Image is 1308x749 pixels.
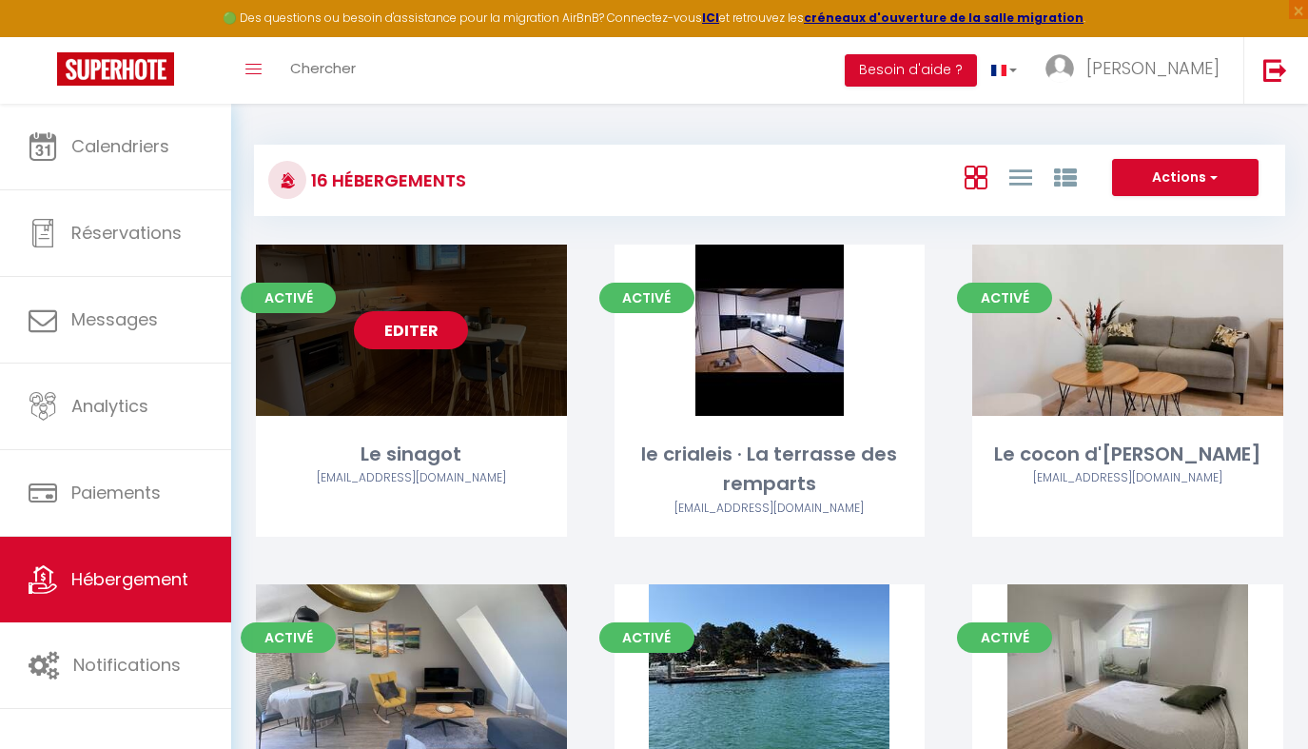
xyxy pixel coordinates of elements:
[1112,159,1259,197] button: Actions
[702,10,719,26] a: ICI
[845,54,977,87] button: Besoin d'aide ?
[241,283,336,313] span: Activé
[71,567,188,591] span: Hébergement
[804,10,1083,26] a: créneaux d'ouverture de la salle migration
[71,394,148,418] span: Analytics
[957,622,1052,653] span: Activé
[73,653,181,677] span: Notifications
[71,481,161,504] span: Paiements
[1031,37,1243,104] a: ... [PERSON_NAME]
[1009,161,1032,192] a: Vue en Liste
[256,469,567,487] div: Airbnb
[1263,58,1287,82] img: logout
[1054,161,1077,192] a: Vue par Groupe
[972,469,1283,487] div: Airbnb
[965,161,987,192] a: Vue en Box
[615,440,926,500] div: le crialeis · La terrasse des remparts
[972,440,1283,469] div: Le cocon d'[PERSON_NAME]
[71,221,182,245] span: Réservations
[615,500,926,518] div: Airbnb
[1086,56,1220,80] span: [PERSON_NAME]
[306,159,466,202] h3: 16 Hébergements
[599,622,694,653] span: Activé
[71,134,169,158] span: Calendriers
[256,440,567,469] div: Le sinagot
[290,58,356,78] span: Chercher
[241,622,336,653] span: Activé
[354,311,468,349] a: Editer
[1045,54,1074,83] img: ...
[15,8,72,65] button: Ouvrir le widget de chat LiveChat
[71,307,158,331] span: Messages
[276,37,370,104] a: Chercher
[57,52,174,86] img: Super Booking
[957,283,1052,313] span: Activé
[599,283,694,313] span: Activé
